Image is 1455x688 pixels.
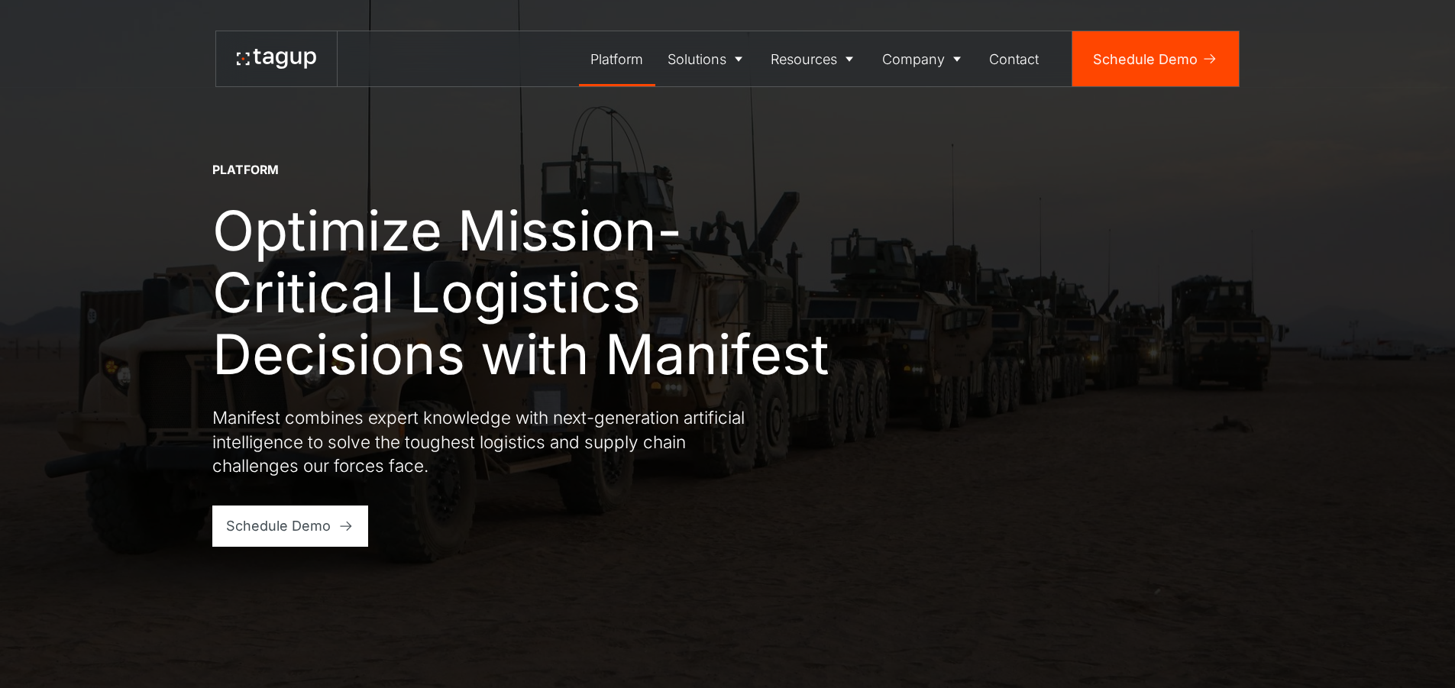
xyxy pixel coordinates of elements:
h1: Optimize Mission-Critical Logistics Decisions with Manifest [212,199,854,385]
a: Company [870,31,978,86]
div: Platform [590,49,643,69]
div: Resources [771,49,837,69]
a: Platform [579,31,656,86]
div: Schedule Demo [226,515,331,536]
a: Contact [978,31,1052,86]
a: Schedule Demo [1072,31,1239,86]
a: Resources [759,31,871,86]
div: Platform [212,162,279,179]
a: Solutions [655,31,759,86]
div: Contact [989,49,1039,69]
div: Schedule Demo [1093,49,1198,69]
div: Company [882,49,945,69]
div: Solutions [668,49,726,69]
p: Manifest combines expert knowledge with next-generation artificial intelligence to solve the toug... [212,405,762,478]
a: Schedule Demo [212,506,369,547]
